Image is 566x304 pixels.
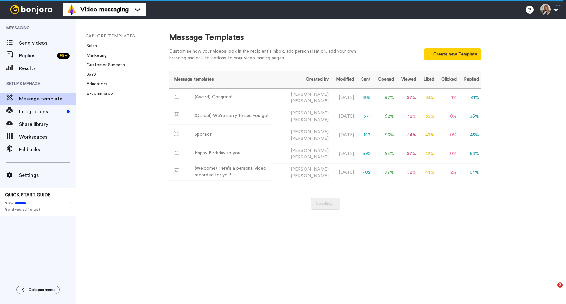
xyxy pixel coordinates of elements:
[5,207,71,212] span: Send yourself a test
[331,145,357,163] td: [DATE]
[273,88,331,107] td: [PERSON_NAME]
[83,53,107,58] a: Marketing
[437,126,459,145] td: 0 %
[19,95,76,103] span: Message template
[373,163,396,182] td: 97 %
[19,108,64,115] span: Integrations
[419,163,437,182] td: 44 %
[396,107,419,126] td: 72 %
[273,71,331,88] th: Created by
[19,120,76,128] span: Share library
[195,165,271,178] div: (Welcome) Here's a personal video I recorded for you!
[357,145,373,163] td: 692
[396,71,419,88] th: Viewed
[83,63,125,67] a: Customer Success
[373,145,396,163] td: 94 %
[437,88,459,107] td: 1 %
[459,163,481,182] td: 64 %
[331,71,357,88] th: Modified
[291,99,329,103] span: [PERSON_NAME]
[419,107,437,126] td: 35 %
[174,150,179,155] img: Message-temps.svg
[459,88,481,107] td: 41 %
[19,39,76,47] span: Send videos
[273,107,331,126] td: [PERSON_NAME]
[273,163,331,182] td: [PERSON_NAME]
[195,113,268,119] div: (Cancel) We're sorry to see you go!
[331,107,357,126] td: [DATE]
[544,282,560,298] iframe: Intercom live chat
[331,88,357,107] td: [DATE]
[396,163,419,182] td: 92 %
[16,286,60,294] button: Collapse menu
[291,155,329,159] span: [PERSON_NAME]
[396,145,419,163] td: 87 %
[357,88,373,107] td: 305
[373,71,396,88] th: Opened
[331,126,357,145] td: [DATE]
[437,163,459,182] td: 2 %
[19,133,76,141] span: Workspaces
[174,112,179,117] img: Message-temps.svg
[195,150,241,157] div: Happy Birthday to you!
[419,145,437,163] td: 42 %
[273,126,331,145] td: [PERSON_NAME]
[83,91,113,96] a: E-commerce
[195,94,232,100] div: (Award) Congrats!
[459,71,481,88] th: Replied
[19,65,76,72] span: Results
[396,126,419,145] td: 84 %
[291,136,329,141] span: [PERSON_NAME]
[311,198,340,210] button: Loading...
[396,88,419,107] td: 87 %
[459,145,481,163] td: 63 %
[419,88,437,107] td: 34 %
[459,126,481,145] td: 43 %
[291,174,329,178] span: [PERSON_NAME]
[5,193,51,197] span: QUICK START GUIDE
[169,48,366,61] div: Customise how your videos look in the recipient's inbox, add personalisation, add your own brandi...
[57,53,70,59] div: 99 +
[83,44,97,48] a: Sales
[169,32,481,43] div: Message Templates
[419,126,437,145] td: 43 %
[273,145,331,163] td: [PERSON_NAME]
[195,131,212,138] div: Sponsor
[174,94,179,99] img: Message-temps.svg
[557,282,563,288] span: 2
[357,107,373,126] td: 371
[373,88,396,107] td: 87 %
[459,107,481,126] td: 36 %
[5,201,13,206] span: 20%
[83,72,96,77] a: SaaS
[373,126,396,145] td: 93 %
[437,107,459,126] td: 0 %
[174,131,179,136] img: Message-temps.svg
[331,163,357,182] td: [DATE]
[19,52,55,60] span: Replies
[419,71,437,88] th: Liked
[357,126,373,145] td: 127
[437,71,459,88] th: Clicked
[174,168,179,173] img: Message-temps.svg
[357,163,373,182] td: 702
[8,5,55,14] img: bj-logo-header-white.svg
[67,4,77,15] img: vm-color.svg
[373,107,396,126] td: 92 %
[29,287,55,292] span: Collapse menu
[80,5,129,14] span: Video messaging
[424,48,481,60] button: Create new Template
[291,118,329,122] span: [PERSON_NAME]
[86,33,171,40] li: EXPLORE TEMPLATES
[437,145,459,163] td: 0 %
[169,71,273,88] th: Message templates
[357,71,373,88] th: Sent
[19,146,76,153] span: Fallbacks
[19,171,76,179] span: Settings
[83,82,107,86] a: Educators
